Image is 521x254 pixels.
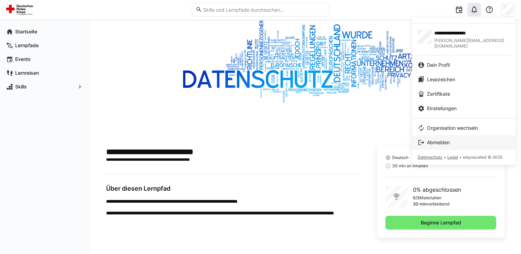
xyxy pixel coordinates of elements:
span: Einstellungen [427,105,457,112]
span: Abmelden [427,139,450,146]
span: • [459,155,461,160]
span: Legal [447,155,458,160]
span: Lesezeichen [427,76,455,83]
span: Organisation wechseln [427,125,478,131]
span: edyoucated © 2025 [463,155,502,160]
span: Zertifikate [427,91,450,97]
span: [PERSON_NAME][EMAIL_ADDRESS][DOMAIN_NAME] [434,38,510,49]
span: • [444,155,446,160]
span: Dein Profil [427,62,450,68]
span: Datenschutz [418,155,442,160]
